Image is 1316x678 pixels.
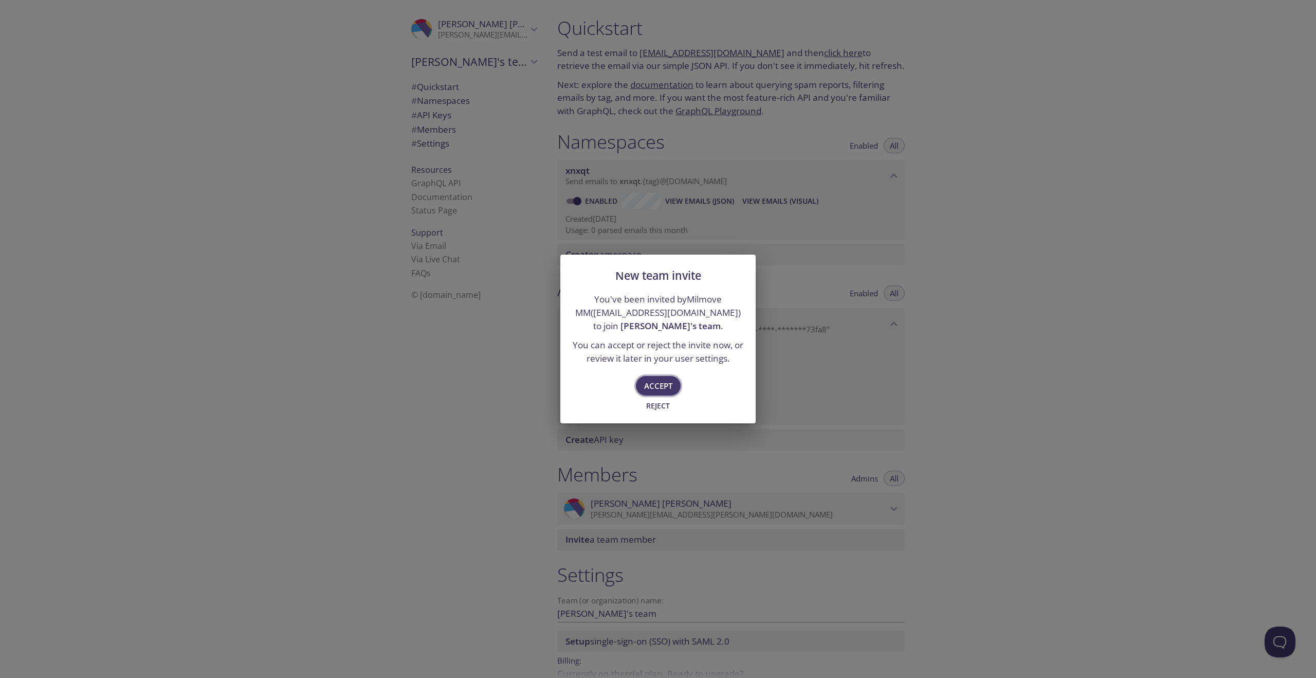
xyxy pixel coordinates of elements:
[642,398,674,414] button: Reject
[636,376,681,396] button: Accept
[593,307,738,318] a: [EMAIL_ADDRESS][DOMAIN_NAME]
[620,320,721,332] span: [PERSON_NAME]'s team
[644,400,672,412] span: Reject
[573,293,743,332] p: You've been invited by Milmove MM ( ) to join .
[573,338,743,365] p: You can accept or reject the invite now, or review it later in your user settings.
[615,268,701,283] span: New team invite
[644,379,672,392] span: Accept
